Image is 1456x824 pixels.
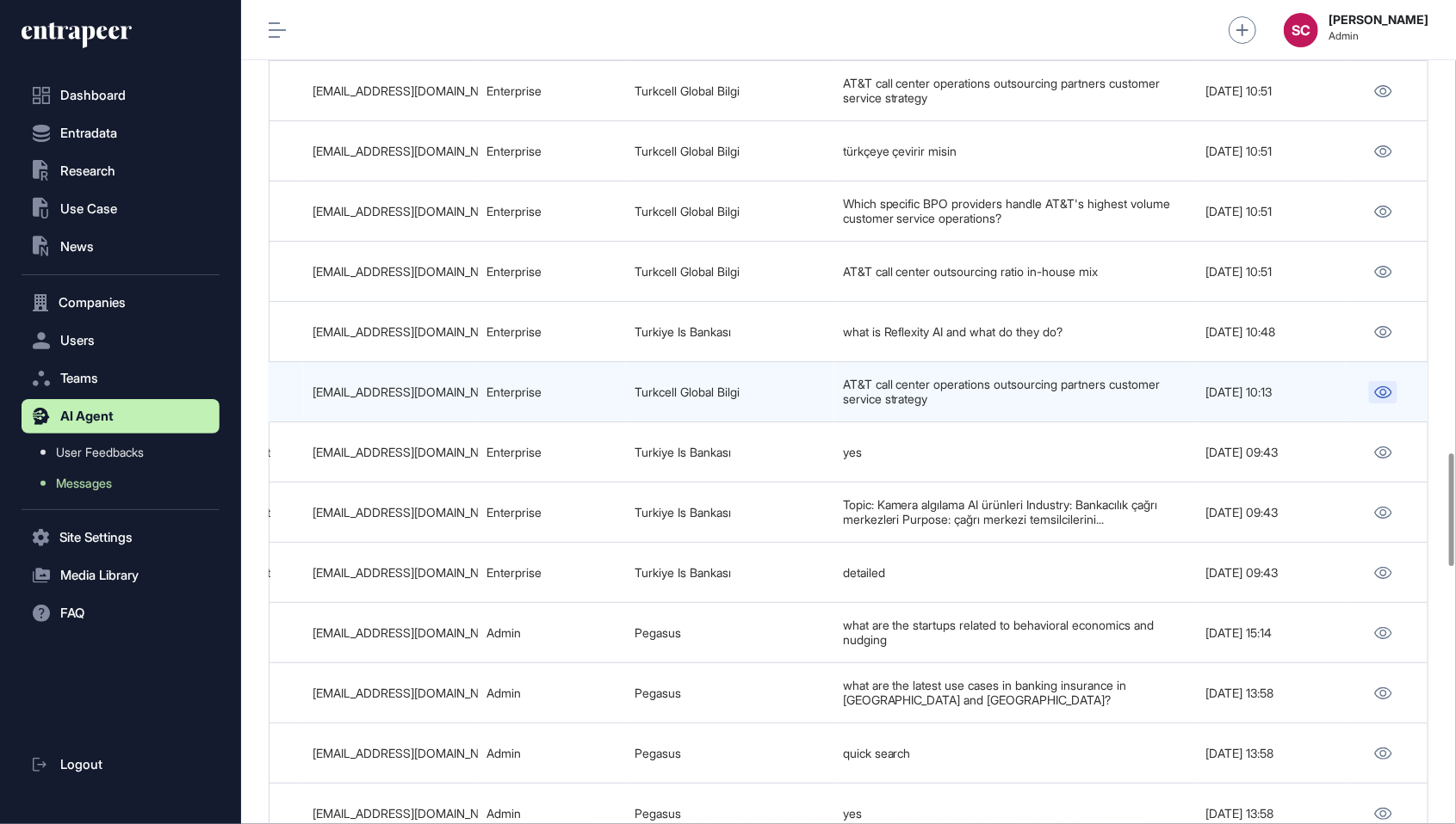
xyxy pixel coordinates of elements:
[313,385,469,399] div: [EMAIL_ADDRESS][DOMAIN_NAME]
[486,807,617,821] div: Admin
[843,679,1189,707] div: what are the latest use cases in banking insurance in [GEOGRAPHIC_DATA] and [GEOGRAPHIC_DATA]?
[843,325,1189,339] div: what is Reflexity AI and what do they do?
[22,520,220,555] button: Site Settings
[486,506,617,520] div: Enterprise
[22,286,220,320] button: Companies
[313,807,469,821] div: [EMAIL_ADDRESS][DOMAIN_NAME]
[313,566,469,580] div: [EMAIL_ADDRESS][DOMAIN_NAME]
[843,498,1189,526] div: Topic: Kamera algılama AI ürünleri Industry: Bankacılık çağrı merkezleri Purpose: çağrı merkezi t...
[843,77,1189,105] div: AT&T call center operations outsourcing partners customer service strategy
[313,446,469,459] div: [EMAIL_ADDRESS][DOMAIN_NAME]
[22,361,220,396] button: Teams
[30,468,220,499] a: Messages
[313,265,469,279] div: [EMAIL_ADDRESS][DOMAIN_NAME]
[1206,325,1337,339] div: [DATE] 10:48
[22,558,220,593] button: Media Library
[22,399,220,434] button: AI Agent
[635,384,740,399] a: Turkcell Global Bilgi
[486,747,617,760] div: Admin
[56,477,112,490] span: Messages
[635,204,740,218] a: Turkcell Global Bilgi
[843,566,1189,580] div: detailed
[843,197,1189,225] div: Which specific BPO providers handle AT&T's highest volume customer service operations?
[60,758,102,772] span: Logout
[635,505,731,520] a: Turkiye Is Bankası
[843,807,1189,821] div: yes
[1206,686,1337,700] div: [DATE] 13:58
[313,145,469,158] div: [EMAIL_ADDRESS][DOMAIN_NAME]
[60,126,117,140] span: Entradata
[313,506,469,520] div: [EMAIL_ADDRESS][DOMAIN_NAME]
[486,84,617,98] div: Enterprise
[60,89,126,102] span: Dashboard
[313,205,469,218] div: [EMAIL_ADDRESS][DOMAIN_NAME]
[843,145,1189,158] div: türkçeye çevirir misin
[22,230,220,264] button: News
[486,446,617,459] div: Enterprise
[843,747,1189,760] div: quick search
[59,296,126,310] span: Companies
[486,686,617,700] div: Admin
[22,747,220,782] a: Logout
[635,746,681,760] a: Pegasus
[1329,13,1428,27] strong: [PERSON_NAME]
[1206,84,1337,98] div: [DATE] 10:51
[22,116,220,151] button: Entradata
[60,372,98,385] span: Teams
[1206,566,1337,580] div: [DATE] 09:43
[635,264,740,279] a: Turkcell Global Bilgi
[22,78,220,113] a: Dashboard
[486,325,617,339] div: Enterprise
[59,531,133,544] span: Site Settings
[22,596,220,630] button: FAQ
[1284,13,1318,47] button: SC
[486,145,617,158] div: Enterprise
[22,192,220,226] button: Use Case
[60,409,114,423] span: AI Agent
[313,626,469,640] div: [EMAIL_ADDRESS][DOMAIN_NAME]
[313,686,469,700] div: [EMAIL_ADDRESS][DOMAIN_NAME]
[1206,145,1337,158] div: [DATE] 10:51
[635,565,731,580] a: Turkiye Is Bankası
[843,265,1189,279] div: AT&T call center outsourcing ratio in-house mix
[1206,446,1337,459] div: [DATE] 09:43
[1329,30,1428,42] span: Admin
[486,626,617,640] div: Admin
[313,325,469,339] div: [EMAIL_ADDRESS][DOMAIN_NAME]
[635,83,740,98] a: Turkcell Global Bilgi
[486,205,617,218] div: Enterprise
[1206,385,1337,399] div: [DATE] 10:13
[22,323,220,358] button: Users
[313,84,469,98] div: [EMAIL_ADDRESS][DOMAIN_NAME]
[1206,807,1337,821] div: [DATE] 13:58
[635,324,731,339] a: Turkiye Is Bankası
[635,144,740,158] a: Turkcell Global Bilgi
[60,240,94,254] span: News
[843,446,1189,459] div: yes
[1206,626,1337,640] div: [DATE] 15:14
[635,686,681,700] a: Pegasus
[30,437,220,468] a: User Feedbacks
[22,154,220,188] button: Research
[843,378,1189,406] div: AT&T call center operations outsourcing partners customer service strategy
[60,569,139,582] span: Media Library
[60,164,115,178] span: Research
[843,618,1189,647] div: what are the startups related to behavioral economics and nudging
[486,385,617,399] div: Enterprise
[56,446,144,459] span: User Feedbacks
[60,334,95,347] span: Users
[1206,747,1337,760] div: [DATE] 13:58
[60,202,117,216] span: Use Case
[313,747,469,760] div: [EMAIL_ADDRESS][DOMAIN_NAME]
[635,806,681,821] a: Pegasus
[486,566,617,580] div: Enterprise
[1206,205,1337,218] div: [DATE] 10:51
[635,445,731,459] a: Turkiye Is Bankası
[486,265,617,279] div: Enterprise
[60,606,84,620] span: FAQ
[1206,506,1337,520] div: [DATE] 09:43
[635,625,681,640] a: Pegasus
[1206,265,1337,279] div: [DATE] 10:51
